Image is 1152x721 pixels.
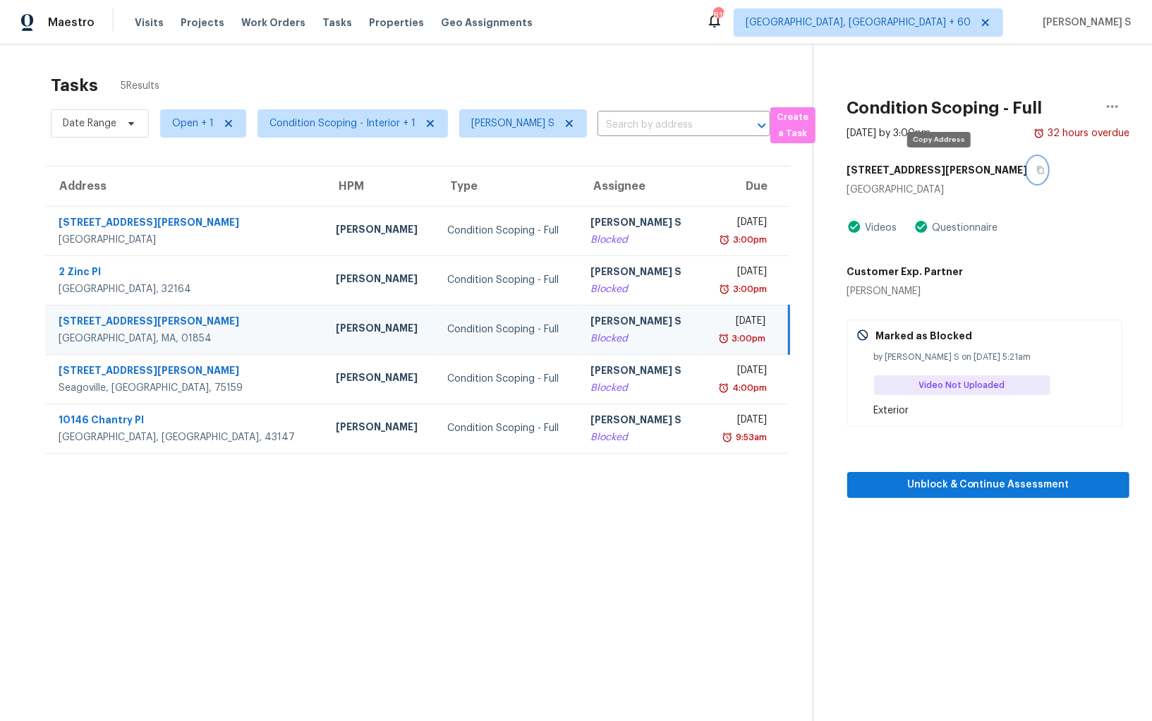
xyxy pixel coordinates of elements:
[336,420,425,437] div: [PERSON_NAME]
[713,8,723,23] div: 819
[718,332,729,346] img: Overdue Alarm Icon
[369,16,424,30] span: Properties
[59,430,313,444] div: [GEOGRAPHIC_DATA], [GEOGRAPHIC_DATA], 43147
[336,272,425,289] div: [PERSON_NAME]
[590,430,689,444] div: Blocked
[59,381,313,395] div: Seagoville, [GEOGRAPHIC_DATA], 75159
[590,413,689,430] div: [PERSON_NAME] S
[135,16,164,30] span: Visits
[847,219,861,234] img: Artifact Present Icon
[121,79,159,93] span: 5 Results
[590,363,689,381] div: [PERSON_NAME] S
[770,107,816,143] button: Create a Task
[590,265,689,282] div: [PERSON_NAME] S
[590,233,689,247] div: Blocked
[712,363,767,381] div: [DATE]
[59,215,313,233] div: [STREET_ADDRESS][PERSON_NAME]
[928,221,998,235] div: Questionnaire
[919,378,1011,392] span: Video Not Uploaded
[590,381,689,395] div: Blocked
[722,430,733,444] img: Overdue Alarm Icon
[701,166,789,206] th: Due
[59,265,313,282] div: 2 Zinc Pl
[598,114,731,136] input: Search by address
[447,273,568,287] div: Condition Scoping - Full
[447,372,568,386] div: Condition Scoping - Full
[712,413,767,430] div: [DATE]
[718,381,729,395] img: Overdue Alarm Icon
[712,215,767,233] div: [DATE]
[336,222,425,240] div: [PERSON_NAME]
[172,116,214,131] span: Open + 1
[45,166,325,206] th: Address
[590,314,689,332] div: [PERSON_NAME] S
[712,265,767,282] div: [DATE]
[712,314,765,332] div: [DATE]
[441,16,533,30] span: Geo Assignments
[730,233,767,247] div: 3:00pm
[447,322,568,337] div: Condition Scoping - Full
[59,282,313,296] div: [GEOGRAPHIC_DATA], 32164
[733,430,767,444] div: 9:53am
[1037,16,1131,30] span: [PERSON_NAME] S
[876,329,973,343] p: Marked as Blocked
[590,282,689,296] div: Blocked
[447,421,568,435] div: Condition Scoping - Full
[729,332,766,346] div: 3:00pm
[719,282,730,296] img: Overdue Alarm Icon
[336,321,425,339] div: [PERSON_NAME]
[847,284,964,298] div: [PERSON_NAME]
[859,476,1118,494] span: Unblock & Continue Assessment
[847,472,1129,498] button: Unblock & Continue Assessment
[59,314,313,332] div: [STREET_ADDRESS][PERSON_NAME]
[847,101,1043,115] h2: Condition Scoping - Full
[471,116,554,131] span: [PERSON_NAME] S
[59,413,313,430] div: 10146 Chantry Pl
[59,363,313,381] div: [STREET_ADDRESS][PERSON_NAME]
[777,109,808,142] span: Create a Task
[914,219,928,234] img: Artifact Present Icon
[447,224,568,238] div: Condition Scoping - Full
[590,332,689,346] div: Blocked
[336,370,425,388] div: [PERSON_NAME]
[730,282,767,296] div: 3:00pm
[746,16,971,30] span: [GEOGRAPHIC_DATA], [GEOGRAPHIC_DATA] + 60
[719,233,730,247] img: Overdue Alarm Icon
[856,329,869,341] img: Gray Cancel Icon
[861,221,897,235] div: Videos
[181,16,224,30] span: Projects
[847,265,964,279] h5: Customer Exp. Partner
[63,116,116,131] span: Date Range
[436,166,579,206] th: Type
[752,116,772,135] button: Open
[729,381,767,395] div: 4:00pm
[847,163,1028,177] h5: [STREET_ADDRESS][PERSON_NAME]
[269,116,416,131] span: Condition Scoping - Interior + 1
[1045,126,1129,140] div: 32 hours overdue
[325,166,436,206] th: HPM
[322,18,352,28] span: Tasks
[59,332,313,346] div: [GEOGRAPHIC_DATA], MA, 01854
[241,16,305,30] span: Work Orders
[874,350,1113,364] div: by [PERSON_NAME] S on [DATE] 5:21am
[579,166,701,206] th: Assignee
[874,404,1113,418] div: Exterior
[847,183,1129,197] div: [GEOGRAPHIC_DATA]
[1033,126,1045,140] img: Overdue Alarm Icon
[590,215,689,233] div: [PERSON_NAME] S
[59,233,313,247] div: [GEOGRAPHIC_DATA]
[48,16,95,30] span: Maestro
[51,78,98,92] h2: Tasks
[847,126,931,140] div: [DATE] by 3:00pm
